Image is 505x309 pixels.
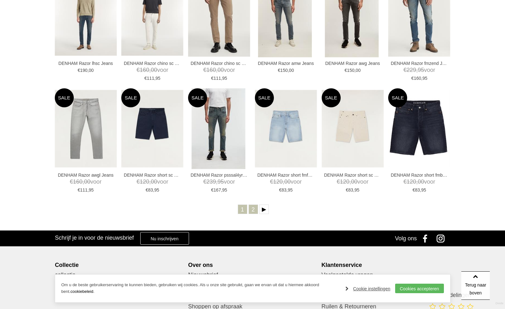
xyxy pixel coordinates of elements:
span: 00 [84,179,91,185]
span: € [146,187,148,192]
a: 1 [238,205,247,214]
a: DENHAM Razor fmzend Jeans [391,60,448,66]
span: 00 [418,179,424,185]
span: 120 [273,179,283,185]
span: 167 [214,187,221,192]
span: 150 [347,68,354,73]
a: Cookies accepteren [395,284,444,293]
a: DENHAM Razor chino sc Broeken en Pantalons [191,60,248,66]
span: voor [191,66,248,74]
span: , [83,179,84,185]
span: , [149,179,151,185]
span: 239 [206,179,216,185]
span: , [350,179,351,185]
a: Veelgestelde vragen [321,271,450,279]
span: 160 [206,67,216,73]
span: , [416,179,418,185]
span: 95 [421,187,426,192]
p: Om u de beste gebruikerservaring te kunnen bieden, gebruiken wij cookies. Als u onze site gebruik... [61,282,339,295]
a: 2 [249,205,258,214]
span: , [283,179,284,185]
span: , [153,187,154,192]
span: 00 [89,68,94,73]
span: , [149,67,151,73]
span: 00 [284,179,291,185]
span: 83 [415,187,420,192]
span: 190 [80,68,87,73]
a: DENHAM Razor short fmfbi Shorts [257,172,314,178]
span: 95 [222,187,227,192]
span: 229 [407,67,416,73]
span: 00 [218,67,224,73]
a: DENHAM Razor chino sc Broeken en Pantalons [124,60,181,66]
a: Divide [496,300,503,307]
span: € [337,179,340,185]
span: € [144,76,147,81]
div: Over ons [188,262,317,268]
img: DENHAM Razor short fmfbi Shorts [255,90,317,167]
span: € [70,179,73,185]
a: DENHAM Razor short fmbb Shorts [391,172,448,178]
a: Volgende [259,205,269,214]
span: 95 [218,179,224,185]
a: Cookie instellingen [345,284,390,293]
span: € [203,67,206,73]
a: DENHAM Razor awg Jeans [324,60,381,66]
span: € [78,68,80,73]
span: , [154,76,155,81]
span: 111 [80,187,87,192]
span: 150 [280,68,287,73]
span: € [136,67,140,73]
span: 120 [140,179,149,185]
img: DENHAM Razor short sc Shorts [121,90,183,167]
div: Collectie [55,262,183,268]
span: 95 [154,187,159,192]
span: € [270,179,273,185]
span: € [278,68,281,73]
img: DENHAM Razor short sc Shorts [322,90,384,167]
a: Instagram [434,230,450,246]
span: , [216,67,218,73]
span: voor [391,178,448,186]
span: € [346,187,348,192]
span: 95 [288,187,293,192]
span: voor [191,178,248,186]
a: cookiebeleid [70,289,93,294]
span: 00 [151,67,157,73]
div: Volg ons [395,230,417,246]
span: , [221,76,222,81]
span: , [216,179,218,185]
span: 95 [422,76,427,81]
span: , [416,67,418,73]
img: DENHAM Razor short fmbb Shorts [388,90,450,167]
span: 95 [155,76,161,81]
span: , [87,187,89,192]
span: voor [324,178,381,186]
a: DENHAM Razor psssal4yr Jeans [191,172,248,178]
span: voor [391,66,448,74]
a: Nu inschrijven [140,232,189,245]
h3: Schrijf je in voor de nieuwsbrief [55,234,134,241]
a: DENHAM Razor short sc Shorts [124,172,181,178]
span: , [287,187,288,192]
a: DENHAM Razor short sc Shorts [324,172,381,178]
span: 00 [289,68,294,73]
img: DENHAM Razor awgl Jeans [55,90,117,167]
span: voor [57,178,114,186]
span: , [87,68,89,73]
span: 111 [147,76,154,81]
span: voor [124,66,181,74]
a: DENHAM Razor awgl Jeans [57,172,114,178]
span: € [403,67,407,73]
span: 160 [73,179,83,185]
span: € [413,187,415,192]
span: € [203,179,206,185]
span: € [211,187,214,192]
span: 95 [222,76,227,81]
span: voor [124,178,181,186]
span: 83 [148,187,153,192]
span: , [288,68,289,73]
span: 95 [354,187,359,192]
span: 83 [348,187,353,192]
span: 95 [89,187,94,192]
